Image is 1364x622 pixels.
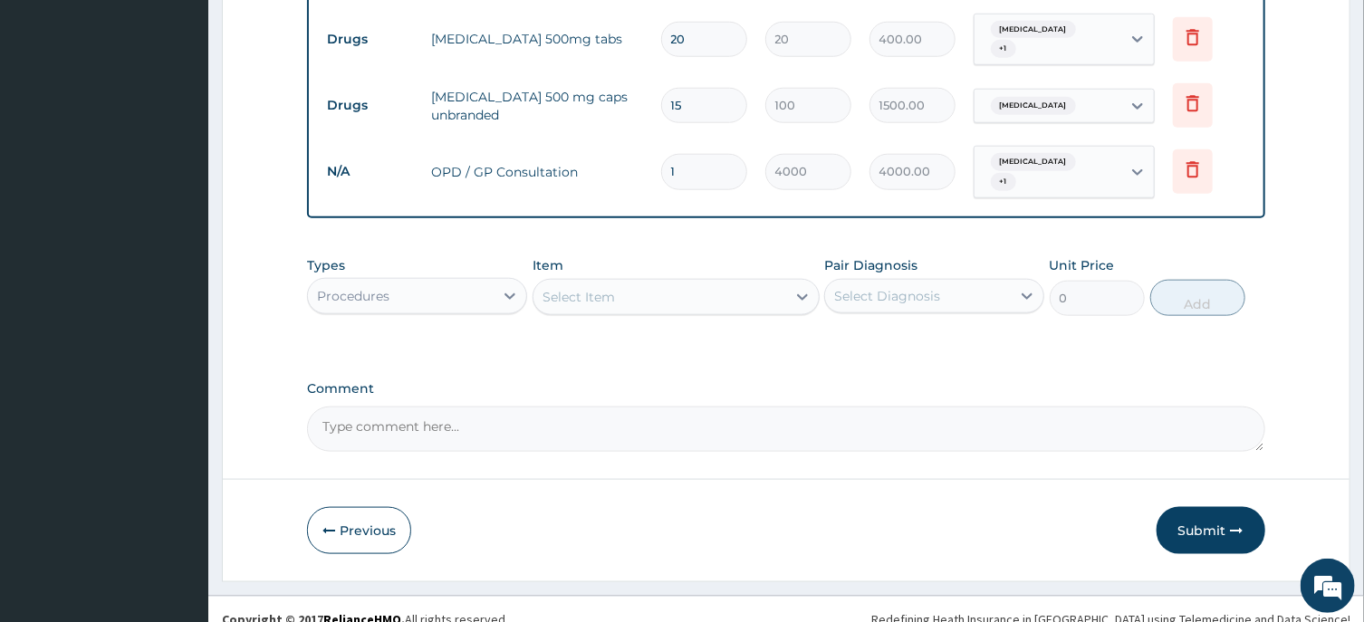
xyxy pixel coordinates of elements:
td: OPD / GP Consultation [422,154,651,190]
img: d_794563401_company_1708531726252_794563401 [34,91,73,136]
td: Drugs [318,89,422,122]
span: [MEDICAL_DATA] [991,21,1076,39]
td: [MEDICAL_DATA] 500 mg caps unbranded [422,79,651,133]
span: [MEDICAL_DATA] [991,153,1076,171]
label: Comment [307,381,1264,397]
textarea: Type your message and hit 'Enter' [9,423,345,486]
td: N/A [318,155,422,188]
button: Previous [307,507,411,554]
div: Procedures [317,287,389,305]
span: + 1 [991,173,1016,191]
span: [MEDICAL_DATA] [991,97,1076,115]
span: We're online! [105,192,250,375]
label: Pair Diagnosis [824,256,917,274]
td: Drugs [318,23,422,56]
label: Unit Price [1050,256,1115,274]
span: + 1 [991,40,1016,58]
div: Minimize live chat window [297,9,341,53]
div: Select Item [543,288,615,306]
button: Add [1150,280,1246,316]
label: Item [533,256,563,274]
td: [MEDICAL_DATA] 500mg tabs [422,21,651,57]
label: Types [307,258,345,273]
div: Select Diagnosis [834,287,940,305]
button: Submit [1157,507,1265,554]
div: Chat with us now [94,101,304,125]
